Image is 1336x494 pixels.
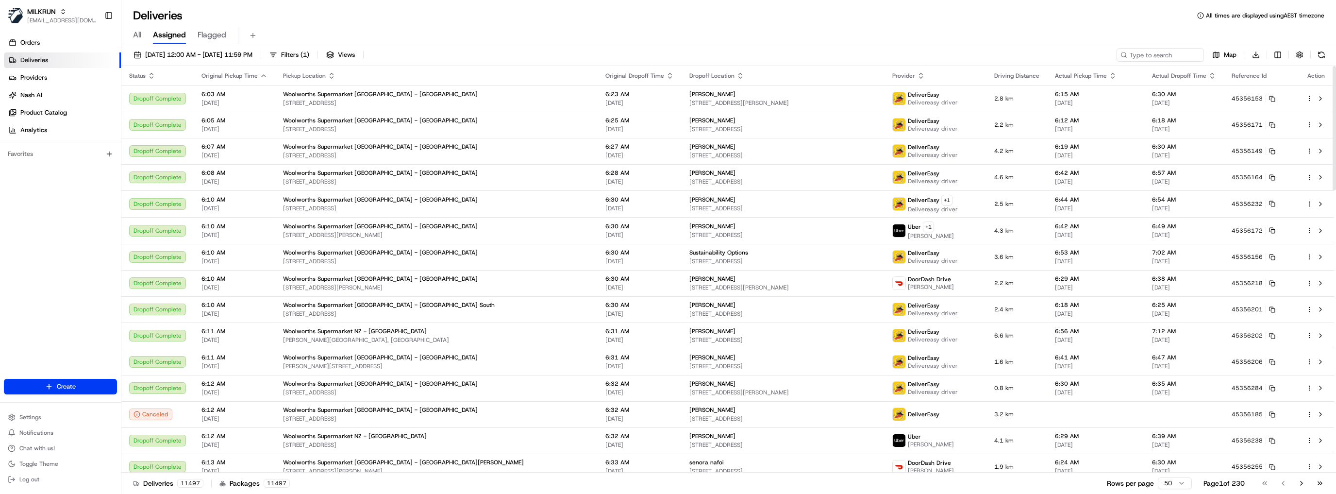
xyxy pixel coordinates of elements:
[201,415,267,423] span: [DATE]
[908,283,954,291] span: [PERSON_NAME]
[689,406,735,414] span: [PERSON_NAME]
[283,231,590,239] span: [STREET_ADDRESS][PERSON_NAME]
[1232,410,1275,418] button: 45356185
[1055,143,1136,151] span: 6:19 AM
[4,87,121,103] a: Nash AI
[201,99,267,107] span: [DATE]
[893,460,905,473] img: doordash_logo_v2.png
[893,329,905,342] img: delivereasy_logo.png
[605,196,674,204] span: 6:30 AM
[1055,72,1107,80] span: Actual Pickup Time
[1055,389,1136,396] span: [DATE]
[4,457,117,471] button: Toggle Theme
[1208,48,1241,62] button: Map
[908,170,939,177] span: DeliverEasy
[283,380,478,388] span: Woolworths Supermarket [GEOGRAPHIC_DATA] - [GEOGRAPHIC_DATA]
[201,406,267,414] span: 6:12 AM
[27,7,56,17] button: MILKRUN
[283,204,590,212] span: [STREET_ADDRESS]
[1055,117,1136,124] span: 6:12 AM
[605,99,674,107] span: [DATE]
[201,152,267,159] span: [DATE]
[1152,204,1216,212] span: [DATE]
[893,303,905,316] img: delivereasy_logo.png
[994,200,1039,208] span: 2.5 km
[605,284,674,291] span: [DATE]
[689,99,877,107] span: [STREET_ADDRESS][PERSON_NAME]
[201,310,267,318] span: [DATE]
[893,145,905,157] img: delivereasy_logo.png
[201,275,267,283] span: 6:10 AM
[1232,173,1275,181] button: 45356164
[689,380,735,388] span: [PERSON_NAME]
[1232,95,1275,102] button: 45356153
[893,251,905,263] img: delivereasy_logo.png
[201,389,267,396] span: [DATE]
[1152,310,1216,318] span: [DATE]
[1306,72,1326,80] div: Action
[994,147,1039,155] span: 4.2 km
[689,72,735,80] span: Dropoff Location
[689,336,877,344] span: [STREET_ADDRESS]
[689,362,877,370] span: [STREET_ADDRESS]
[994,279,1039,287] span: 2.2 km
[689,143,735,151] span: [PERSON_NAME]
[893,434,905,447] img: uber-new-logo.jpeg
[1055,336,1136,344] span: [DATE]
[1055,249,1136,256] span: 6:53 AM
[201,231,267,239] span: [DATE]
[322,48,359,62] button: Views
[4,410,117,424] button: Settings
[283,415,590,423] span: [STREET_ADDRESS]
[283,441,590,449] span: [STREET_ADDRESS]
[908,117,939,125] span: DeliverEasy
[1232,437,1275,444] button: 45356238
[283,354,478,361] span: Woolworths Supermarket [GEOGRAPHIC_DATA] - [GEOGRAPHIC_DATA]
[283,152,590,159] span: [STREET_ADDRESS]
[893,119,905,131] img: delivereasy_logo.png
[201,441,267,449] span: [DATE]
[605,169,674,177] span: 6:28 AM
[605,143,674,151] span: 6:27 AM
[689,169,735,177] span: [PERSON_NAME]
[605,327,674,335] span: 6:31 AM
[283,178,590,186] span: [STREET_ADDRESS]
[605,459,674,466] span: 6:33 AM
[57,382,76,391] span: Create
[908,388,958,396] span: Delivereasy driver
[8,8,23,23] img: MILKRUN
[605,432,674,440] span: 6:32 AM
[1232,253,1275,261] button: 45356156
[689,204,877,212] span: [STREET_ADDRESS]
[1055,284,1136,291] span: [DATE]
[201,90,267,98] span: 6:03 AM
[605,90,674,98] span: 6:23 AM
[908,410,939,418] span: DeliverEasy
[19,476,39,483] span: Log out
[908,354,939,362] span: DeliverEasy
[4,473,117,486] button: Log out
[605,152,674,159] span: [DATE]
[4,35,121,51] a: Orders
[994,410,1039,418] span: 3.2 km
[283,90,478,98] span: Woolworths Supermarket [GEOGRAPHIC_DATA] - [GEOGRAPHIC_DATA]
[892,72,915,80] span: Provider
[1152,152,1216,159] span: [DATE]
[1152,275,1216,283] span: 6:38 AM
[994,306,1039,313] span: 2.4 km
[1232,121,1275,129] button: 45356171
[1055,257,1136,265] span: [DATE]
[201,204,267,212] span: [DATE]
[201,362,267,370] span: [DATE]
[283,143,478,151] span: Woolworths Supermarket [GEOGRAPHIC_DATA] - [GEOGRAPHIC_DATA]
[1152,257,1216,265] span: [DATE]
[1315,48,1328,62] button: Refresh
[1224,51,1236,59] span: Map
[283,257,590,265] span: [STREET_ADDRESS]
[1055,90,1136,98] span: 6:15 AM
[1232,332,1275,340] button: 45356202
[201,257,267,265] span: [DATE]
[1152,125,1216,133] span: [DATE]
[893,277,905,290] img: doordash_logo_v2.png
[689,415,877,423] span: [STREET_ADDRESS]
